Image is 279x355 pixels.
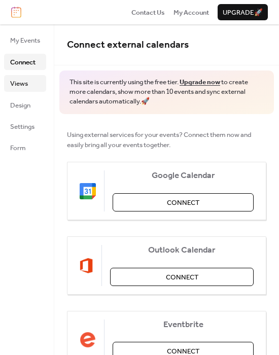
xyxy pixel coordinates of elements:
img: google [80,183,96,199]
span: Connect external calendars [67,35,189,54]
a: My Events [4,32,46,48]
img: outlook [80,258,93,274]
button: Upgrade🚀 [218,4,268,20]
span: Google Calendar [113,171,254,181]
span: Using external services for your events? Connect them now and easily bring all your events together. [67,130,266,151]
span: Outlook Calendar [110,245,254,256]
button: Connect [113,193,254,211]
span: Settings [10,122,34,132]
span: Connect [10,57,36,67]
a: Form [4,139,46,156]
span: Eventbrite [113,320,254,330]
img: logo [11,7,21,18]
span: Contact Us [131,8,165,18]
a: My Account [173,7,209,17]
a: Settings [4,118,46,134]
a: Upgrade now [180,76,220,89]
img: eventbrite [80,332,96,348]
a: Contact Us [131,7,165,17]
span: Design [10,100,30,111]
span: My Events [10,35,40,46]
a: Connect [4,54,46,70]
span: My Account [173,8,209,18]
span: Form [10,143,26,153]
span: Connect [166,272,198,282]
span: Views [10,79,28,89]
button: Connect [110,268,254,286]
span: Upgrade 🚀 [223,8,263,18]
a: Views [4,75,46,91]
a: Design [4,97,46,113]
span: This site is currently using the free tier. to create more calendars, show more than 10 events an... [69,78,264,106]
span: Connect [167,198,199,208]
